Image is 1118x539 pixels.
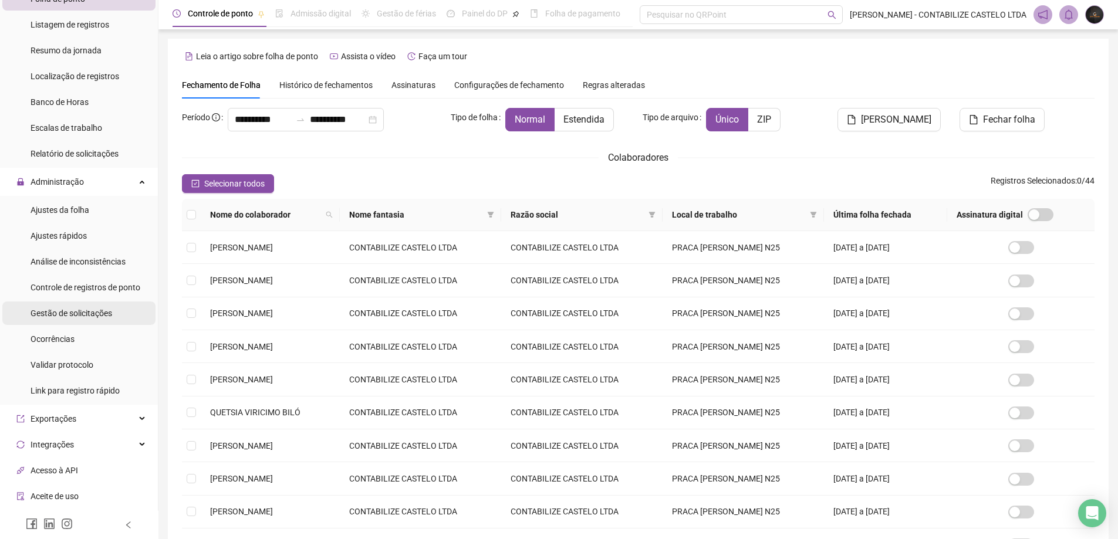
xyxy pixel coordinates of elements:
[824,199,947,231] th: Última folha fechada
[43,518,55,530] span: linkedin
[808,206,819,223] span: filter
[1063,9,1074,20] span: bell
[608,152,668,163] span: Colaboradores
[124,521,133,529] span: left
[296,115,305,124] span: to
[501,429,663,462] td: CONTABILIZE CASTELO LTDA
[501,462,663,495] td: CONTABILIZE CASTELO LTDA
[824,462,947,495] td: [DATE] a [DATE]
[418,52,467,61] span: Faça um tour
[340,363,501,396] td: CONTABILIZE CASTELO LTDA
[31,440,74,449] span: Integrações
[501,231,663,264] td: CONTABILIZE CASTELO LTDA
[340,396,501,429] td: CONTABILIZE CASTELO LTDA
[31,309,112,318] span: Gestão de solicitações
[31,334,75,344] span: Ocorrências
[991,174,1095,193] span: : 0 / 44
[530,9,538,18] span: book
[663,396,824,429] td: PRACA [PERSON_NAME] N25
[291,9,351,18] span: Admissão digital
[210,408,300,417] span: QUETSIA VIRICIMO BILÓ
[31,231,87,240] span: Ajustes rápidos
[185,52,193,60] span: file-text
[824,496,947,528] td: [DATE] a [DATE]
[824,330,947,363] td: [DATE] a [DATE]
[824,297,947,330] td: [DATE] a [DATE]
[340,264,501,297] td: CONTABILIZE CASTELO LTDA
[16,415,25,423] span: export
[663,429,824,462] td: PRACA [PERSON_NAME] N25
[462,9,508,18] span: Painel do DP
[501,496,663,528] td: CONTABILIZE CASTELO LTDA
[210,375,273,384] span: [PERSON_NAME]
[512,11,519,18] span: pushpin
[454,81,564,89] span: Configurações de fechamento
[340,231,501,264] td: CONTABILIZE CASTELO LTDA
[341,52,396,61] span: Assista o vídeo
[824,429,947,462] td: [DATE] a [DATE]
[210,309,273,318] span: [PERSON_NAME]
[31,386,120,395] span: Link para registro rápido
[850,8,1026,21] span: [PERSON_NAME] - CONTABILIZE CASTELO LTDA
[31,123,102,133] span: Escalas de trabalho
[501,330,663,363] td: CONTABILIZE CASTELO LTDA
[824,363,947,396] td: [DATE] a [DATE]
[31,205,89,215] span: Ajustes da folha
[340,330,501,363] td: CONTABILIZE CASTELO LTDA
[501,396,663,429] td: CONTABILIZE CASTELO LTDA
[31,97,89,107] span: Banco de Horas
[501,363,663,396] td: CONTABILIZE CASTELO LTDA
[210,243,273,252] span: [PERSON_NAME]
[847,115,856,124] span: file
[663,330,824,363] td: PRACA [PERSON_NAME] N25
[501,264,663,297] td: CONTABILIZE CASTELO LTDA
[31,360,93,369] span: Validar protocolo
[31,177,84,187] span: Administração
[279,80,373,90] span: Histórico de fechamentos
[182,174,274,193] button: Selecionar todos
[824,396,947,429] td: [DATE] a [DATE]
[196,52,318,61] span: Leia o artigo sobre folha de ponto
[340,429,501,462] td: CONTABILIZE CASTELO LTDA
[663,231,824,264] td: PRACA [PERSON_NAME] N25
[663,462,824,495] td: PRACA [PERSON_NAME] N25
[191,179,200,188] span: check-square
[663,264,824,297] td: PRACA [PERSON_NAME] N25
[210,441,273,450] span: [PERSON_NAME]
[391,81,435,89] span: Assinaturas
[258,11,265,18] span: pushpin
[983,113,1035,127] span: Fechar folha
[31,20,109,29] span: Listagem de registros
[210,474,273,483] span: [PERSON_NAME]
[1038,9,1048,20] span: notification
[663,496,824,528] td: PRACA [PERSON_NAME] N25
[212,113,220,121] span: info-circle
[173,9,181,18] span: clock-circle
[326,211,333,218] span: search
[31,491,79,501] span: Aceite de uso
[16,178,25,186] span: lock
[643,111,698,124] span: Tipo de arquivo
[824,264,947,297] td: [DATE] a [DATE]
[16,440,25,449] span: sync
[648,211,656,218] span: filter
[31,257,126,266] span: Análise de inconsistências
[210,276,273,285] span: [PERSON_NAME]
[563,114,604,125] span: Estendida
[330,52,338,60] span: youtube
[969,115,978,124] span: file
[31,414,76,423] span: Exportações
[837,108,941,131] button: [PERSON_NAME]
[362,9,370,18] span: sun
[1086,6,1103,23] img: 12986
[182,113,210,122] span: Período
[824,231,947,264] td: [DATE] a [DATE]
[61,518,73,530] span: instagram
[991,176,1075,185] span: Registros Selecionados
[16,466,25,474] span: api
[31,283,140,292] span: Controle de registros de ponto
[810,211,817,218] span: filter
[31,72,119,81] span: Localização de registros
[188,9,253,18] span: Controle de ponto
[16,492,25,500] span: audit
